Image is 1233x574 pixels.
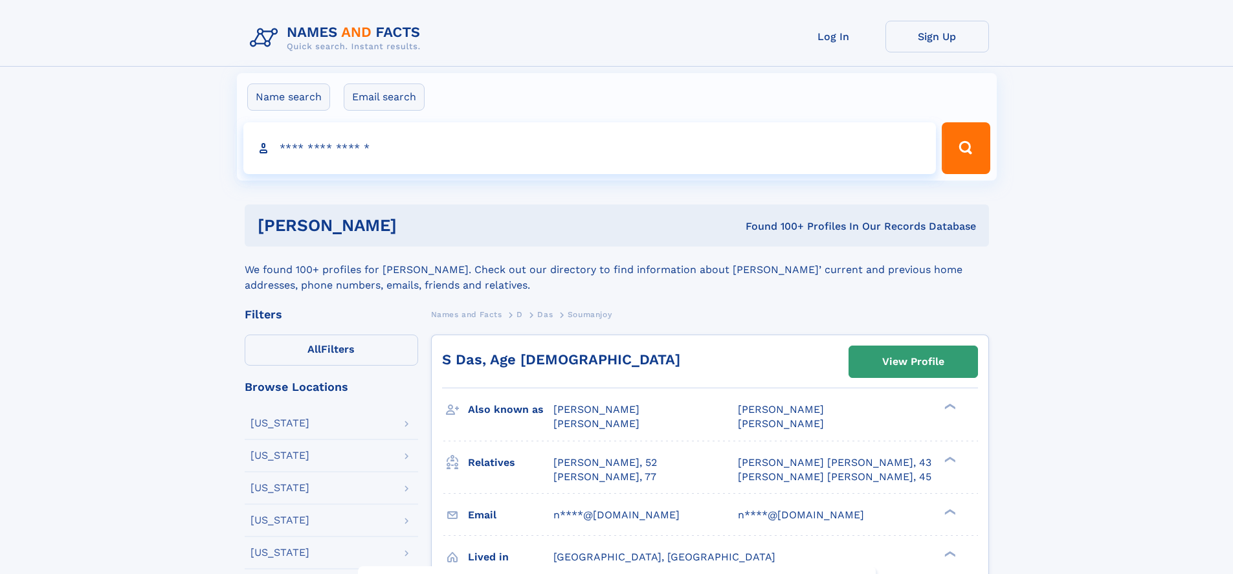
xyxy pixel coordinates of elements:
[738,403,824,415] span: [PERSON_NAME]
[553,551,775,563] span: [GEOGRAPHIC_DATA], [GEOGRAPHIC_DATA]
[738,417,824,430] span: [PERSON_NAME]
[431,306,502,322] a: Names and Facts
[849,346,977,377] a: View Profile
[537,306,553,322] a: Das
[553,417,639,430] span: [PERSON_NAME]
[738,456,931,470] a: [PERSON_NAME] [PERSON_NAME], 43
[942,122,990,174] button: Search Button
[250,450,309,461] div: [US_STATE]
[553,470,656,484] a: [PERSON_NAME], 77
[782,21,885,52] a: Log In
[258,217,572,234] h1: [PERSON_NAME]
[245,309,418,320] div: Filters
[568,310,612,319] span: Soumanjoy
[571,219,976,234] div: Found 100+ Profiles In Our Records Database
[468,399,553,421] h3: Also known as
[243,122,937,174] input: search input
[468,504,553,526] h3: Email
[517,306,523,322] a: D
[738,470,931,484] a: [PERSON_NAME] [PERSON_NAME], 45
[517,310,523,319] span: D
[941,507,957,516] div: ❯
[250,515,309,525] div: [US_STATE]
[553,456,657,470] a: [PERSON_NAME], 52
[250,547,309,558] div: [US_STATE]
[941,455,957,463] div: ❯
[245,335,418,366] label: Filters
[247,83,330,111] label: Name search
[245,247,989,293] div: We found 100+ profiles for [PERSON_NAME]. Check out our directory to find information about [PERS...
[250,483,309,493] div: [US_STATE]
[468,546,553,568] h3: Lived in
[553,403,639,415] span: [PERSON_NAME]
[245,381,418,393] div: Browse Locations
[250,418,309,428] div: [US_STATE]
[468,452,553,474] h3: Relatives
[245,21,431,56] img: Logo Names and Facts
[882,347,944,377] div: View Profile
[442,351,680,368] a: S Das, Age [DEMOGRAPHIC_DATA]
[307,343,321,355] span: All
[537,310,553,319] span: Das
[941,549,957,558] div: ❯
[885,21,989,52] a: Sign Up
[344,83,425,111] label: Email search
[941,403,957,411] div: ❯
